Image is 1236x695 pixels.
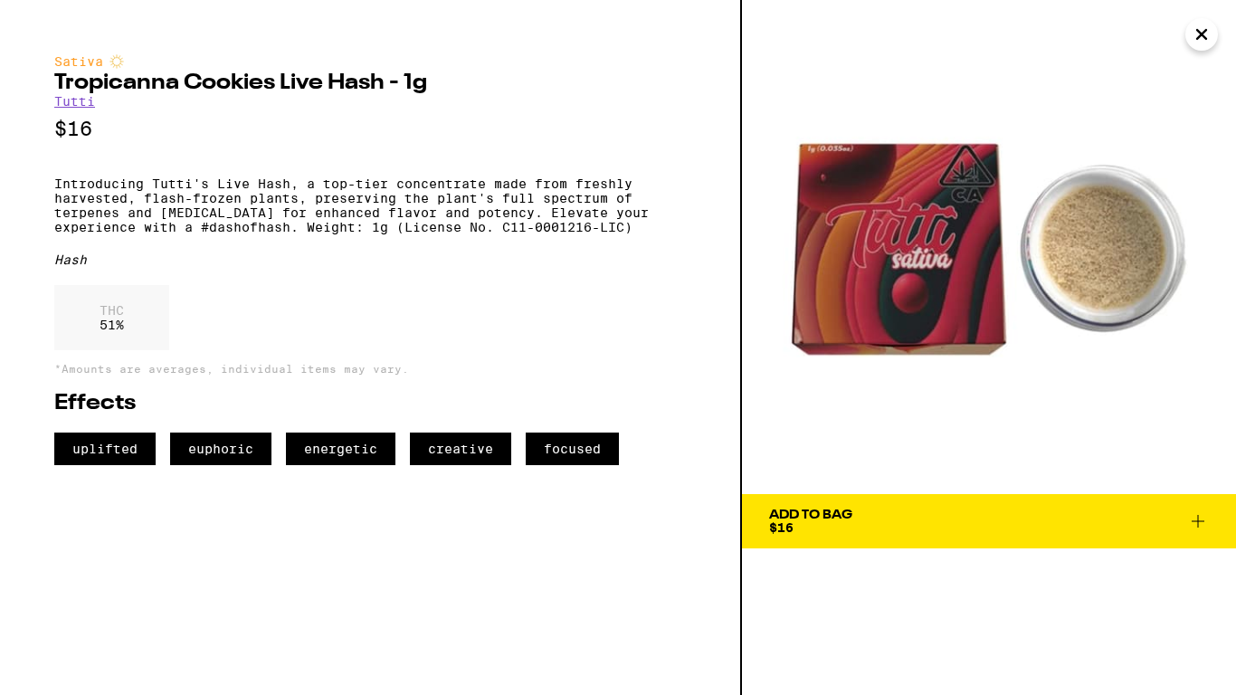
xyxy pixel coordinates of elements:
span: energetic [286,433,395,465]
h2: Tropicanna Cookies Live Hash - 1g [54,72,686,94]
span: focused [526,433,619,465]
p: THC [100,303,124,318]
span: creative [410,433,511,465]
p: $16 [54,118,686,140]
img: sativaColor.svg [109,54,124,69]
div: Hash [54,252,686,267]
div: Sativa [54,54,686,69]
p: *Amounts are averages, individual items may vary. [54,363,686,375]
button: Add To Bag$16 [742,494,1236,548]
div: 51 % [54,285,169,350]
p: Introducing Tutti's Live Hash, a top-tier concentrate made from freshly harvested, flash-frozen p... [54,176,686,234]
span: uplifted [54,433,156,465]
button: Close [1185,18,1218,51]
span: $16 [769,520,794,535]
h2: Effects [54,393,686,414]
a: Tutti [54,94,95,109]
span: euphoric [170,433,271,465]
span: Hi. Need any help? [11,13,130,27]
div: Add To Bag [769,509,852,521]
